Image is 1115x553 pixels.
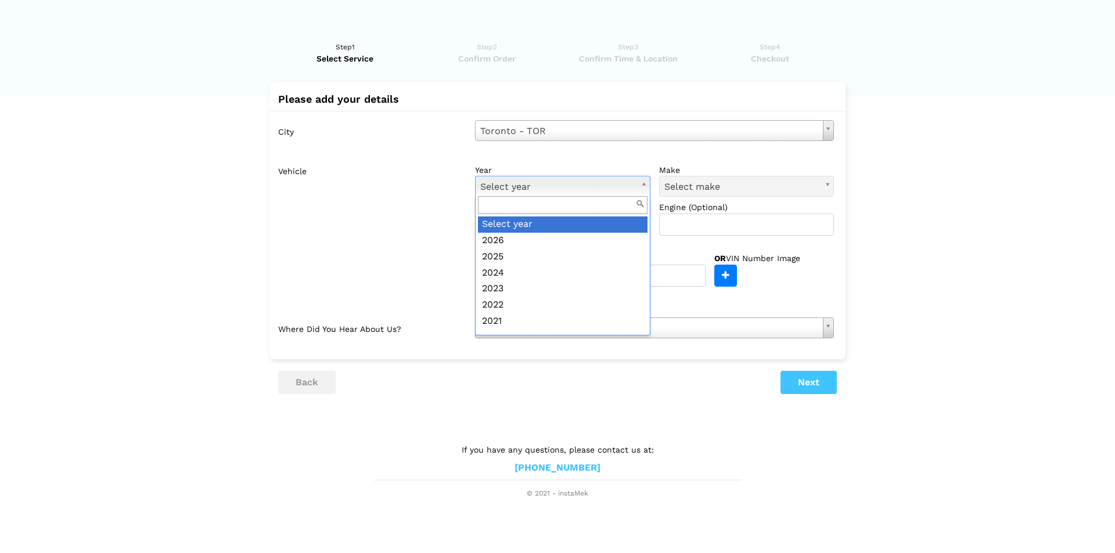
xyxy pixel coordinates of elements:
div: 2025 [478,249,648,265]
div: 2024 [478,265,648,281]
div: Select year [478,216,648,233]
div: 2026 [478,233,648,249]
div: 2023 [478,281,648,297]
div: 2020 [478,330,648,346]
div: 2022 [478,297,648,313]
div: 2021 [478,313,648,330]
